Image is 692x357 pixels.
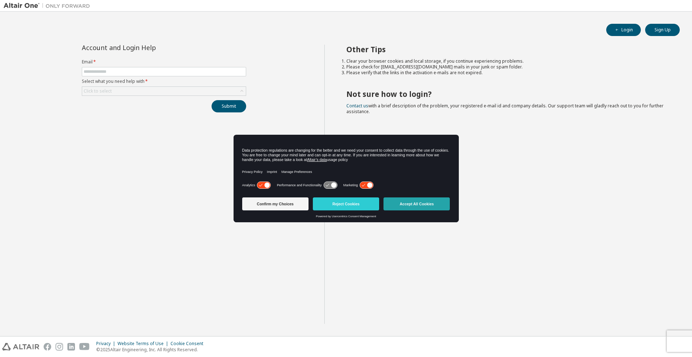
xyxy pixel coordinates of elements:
[212,100,246,112] button: Submit
[346,64,667,70] li: Please check for [EMAIL_ADDRESS][DOMAIN_NAME] mails in your junk or spam folder.
[117,341,170,347] div: Website Terms of Use
[82,79,246,84] label: Select what you need help with
[346,103,368,109] a: Contact us
[606,24,641,36] button: Login
[44,343,51,351] img: facebook.svg
[346,45,667,54] h2: Other Tips
[170,341,208,347] div: Cookie Consent
[346,103,664,115] span: with a brief description of the problem, your registered e-mail id and company details. Our suppo...
[96,347,208,353] p: © 2025 Altair Engineering, Inc. All Rights Reserved.
[346,70,667,76] li: Please verify that the links in the activation e-mails are not expired.
[84,88,112,94] div: Click to select
[79,343,90,351] img: youtube.svg
[82,87,246,95] div: Click to select
[346,89,667,99] h2: Not sure how to login?
[96,341,117,347] div: Privacy
[4,2,94,9] img: Altair One
[56,343,63,351] img: instagram.svg
[82,59,246,65] label: Email
[645,24,680,36] button: Sign Up
[346,58,667,64] li: Clear your browser cookies and local storage, if you continue experiencing problems.
[67,343,75,351] img: linkedin.svg
[82,45,213,50] div: Account and Login Help
[2,343,39,351] img: altair_logo.svg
